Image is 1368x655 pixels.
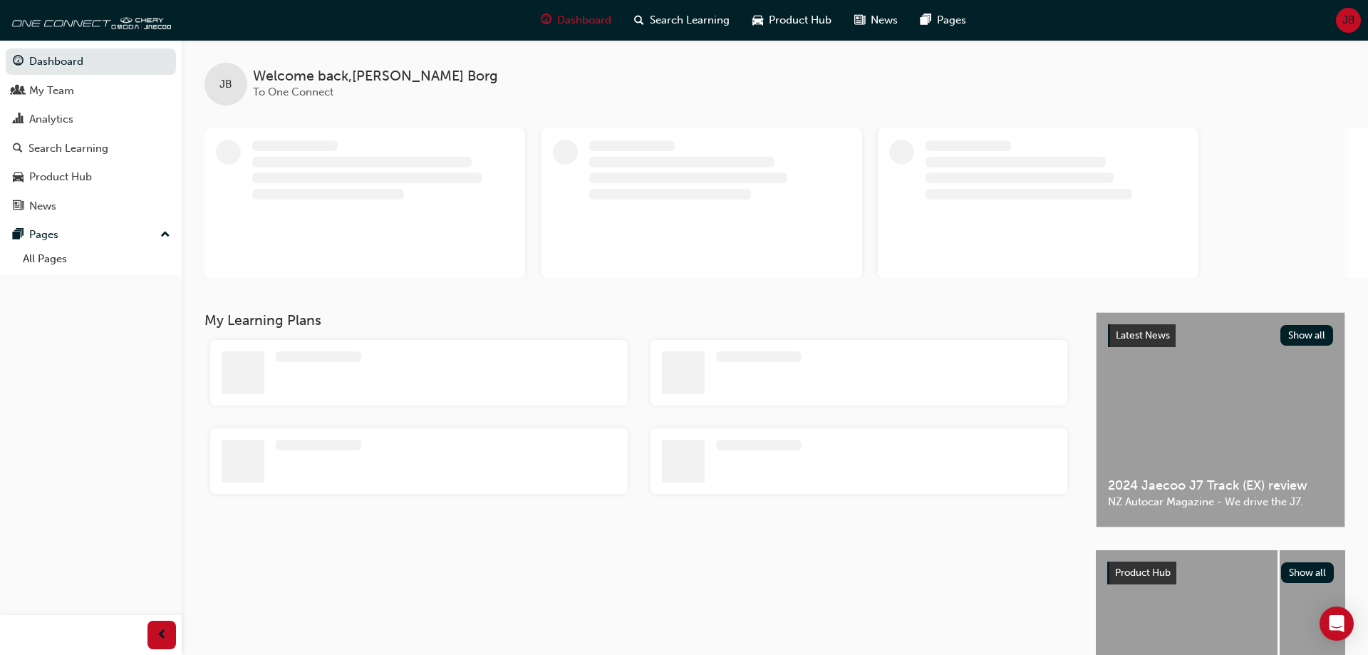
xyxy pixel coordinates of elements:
a: Latest NewsShow all2024 Jaecoo J7 Track (EX) reviewNZ Autocar Magazine - We drive the J7. [1096,312,1345,527]
span: Latest News [1116,329,1170,341]
button: Show all [1281,562,1335,583]
span: chart-icon [13,113,24,126]
a: search-iconSearch Learning [623,6,741,35]
span: JB [1342,12,1355,29]
a: All Pages [17,248,176,270]
span: up-icon [160,226,170,244]
span: 2024 Jaecoo J7 Track (EX) review [1108,478,1333,494]
a: Latest NewsShow all [1108,324,1333,347]
a: pages-iconPages [909,6,978,35]
a: Product HubShow all [1107,562,1334,584]
span: search-icon [13,143,23,155]
span: prev-icon [157,626,167,644]
div: Open Intercom Messenger [1320,607,1354,641]
span: pages-icon [13,229,24,242]
button: Pages [6,222,176,248]
span: guage-icon [13,56,24,68]
div: My Team [29,83,74,99]
div: Analytics [29,111,73,128]
div: News [29,198,56,215]
span: Welcome back , [PERSON_NAME] Borg [253,68,498,85]
span: car-icon [13,171,24,184]
button: DashboardMy TeamAnalyticsSearch LearningProduct HubNews [6,46,176,222]
h3: My Learning Plans [204,312,1073,329]
img: oneconnect [7,6,171,34]
div: Pages [29,227,58,243]
span: Pages [937,12,966,29]
a: My Team [6,78,176,104]
span: Search Learning [650,12,730,29]
button: Show all [1280,325,1334,346]
span: people-icon [13,85,24,98]
span: News [871,12,898,29]
div: Product Hub [29,169,92,185]
a: Dashboard [6,48,176,75]
a: News [6,193,176,220]
span: pages-icon [921,11,931,29]
span: Product Hub [1115,567,1171,579]
button: JB [1336,8,1361,33]
span: guage-icon [541,11,551,29]
span: Product Hub [769,12,831,29]
div: Search Learning [28,140,108,157]
a: guage-iconDashboard [529,6,623,35]
a: Search Learning [6,135,176,162]
span: news-icon [13,200,24,213]
a: Product Hub [6,164,176,190]
span: search-icon [634,11,644,29]
span: car-icon [752,11,763,29]
a: Analytics [6,106,176,133]
span: To One Connect [253,86,333,98]
span: NZ Autocar Magazine - We drive the J7. [1108,494,1333,510]
span: Dashboard [557,12,611,29]
span: JB [219,76,232,93]
a: car-iconProduct Hub [741,6,843,35]
a: news-iconNews [843,6,909,35]
span: news-icon [854,11,865,29]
